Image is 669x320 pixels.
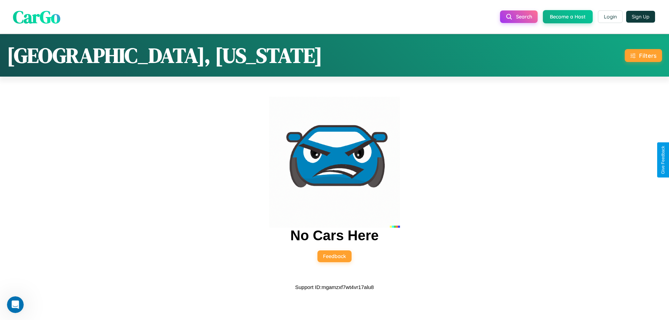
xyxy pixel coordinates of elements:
h2: No Cars Here [290,228,378,243]
img: car [269,97,400,228]
h1: [GEOGRAPHIC_DATA], [US_STATE] [7,41,322,70]
button: Become a Host [543,10,593,23]
button: Search [500,10,538,23]
div: Filters [639,52,656,59]
span: CarGo [13,5,60,29]
button: Feedback [317,250,352,262]
div: Give Feedback [661,146,666,174]
button: Filters [625,49,662,62]
span: Search [516,14,532,20]
button: Sign Up [626,11,655,23]
iframe: Intercom live chat [7,296,24,313]
p: Support ID: mgamzxf7wt4vr17alu8 [295,282,374,292]
button: Login [598,10,623,23]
